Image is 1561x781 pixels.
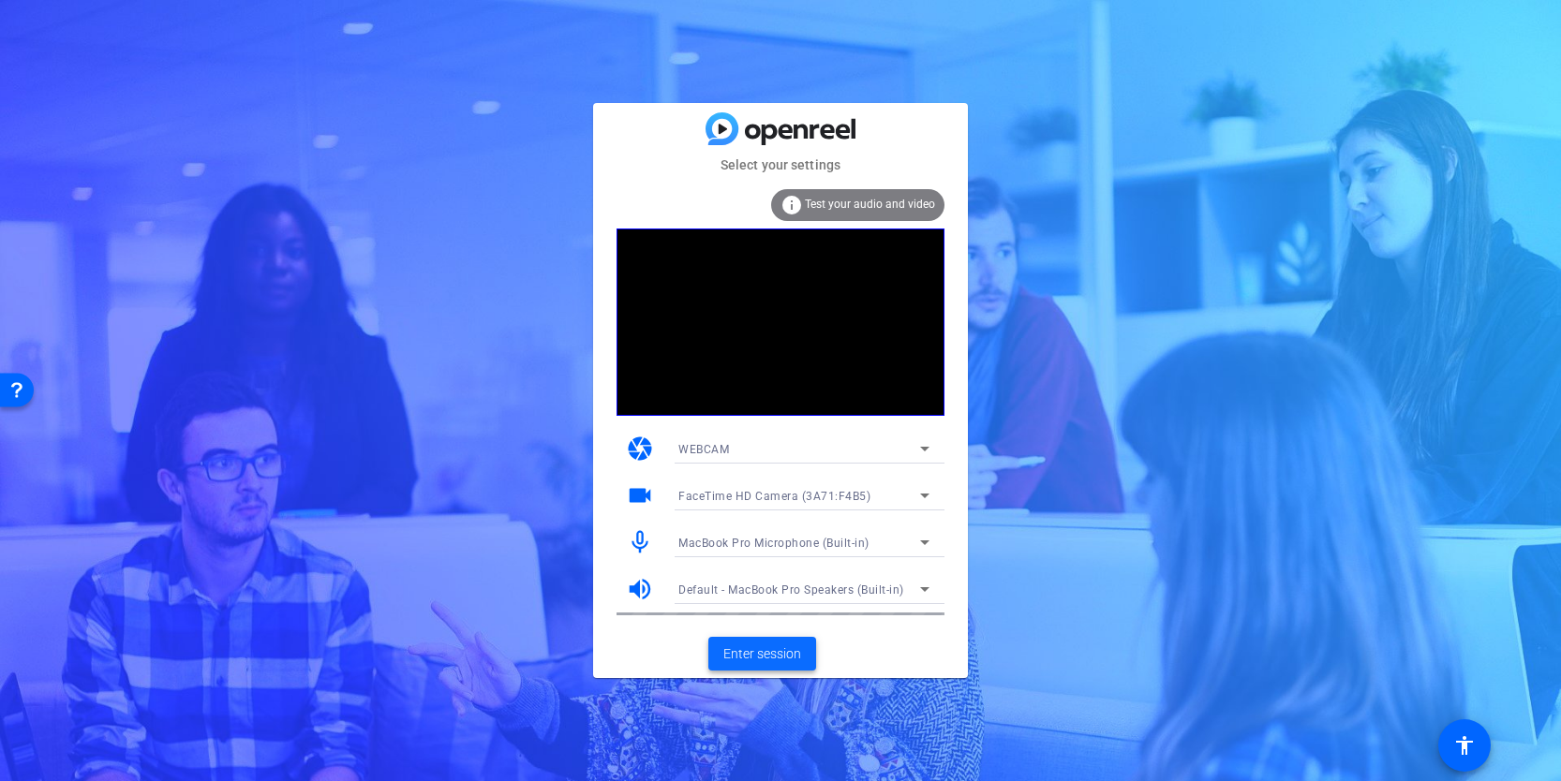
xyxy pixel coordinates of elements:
[626,481,654,509] mat-icon: videocam
[678,443,729,456] span: WEBCAM
[708,637,816,670] button: Enter session
[678,490,870,503] span: FaceTime HD Camera (3A71:F4B5)
[626,435,654,463] mat-icon: camera
[723,644,801,664] span: Enter session
[626,575,654,603] mat-icon: volume_up
[706,112,855,145] img: blue-gradient.svg
[805,198,935,211] span: Test your audio and video
[593,155,968,175] mat-card-subtitle: Select your settings
[678,583,904,597] span: Default - MacBook Pro Speakers (Built-in)
[678,537,870,550] span: MacBook Pro Microphone (Built-in)
[1453,734,1476,757] mat-icon: accessibility
[780,194,803,216] mat-icon: info
[626,528,654,556] mat-icon: mic_none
